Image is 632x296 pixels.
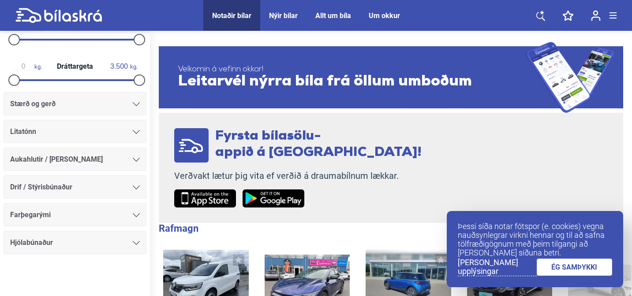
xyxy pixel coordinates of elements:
[458,222,612,257] p: Þessi síða notar fótspor (e. cookies) vegna nauðsynlegrar virkni hennar og til að safna tölfræðig...
[159,223,198,234] b: Rafmagn
[12,63,42,70] span: kg.
[10,126,36,138] span: Litatónn
[159,42,623,113] a: Velkomin á vefinn okkar!Leitarvél nýrra bíla frá öllum umboðum
[10,237,53,249] span: Hjólabúnaður
[178,65,526,74] span: Velkomin á vefinn okkar!
[537,259,613,276] a: ÉG SAMÞYKKI
[174,170,422,181] p: Verðvakt lætur þig vita ef verðið á draumabílnum lækkar.
[10,98,56,110] span: Stærð og gerð
[315,11,351,20] a: Allt um bíla
[212,11,251,20] a: Notaðir bílar
[108,63,138,70] span: kg.
[55,63,95,70] span: Dráttargeta
[178,74,526,90] span: Leitarvél nýrra bíla frá öllum umboðum
[10,153,103,166] span: Aukahlutir / [PERSON_NAME]
[10,209,51,221] span: Farþegarými
[369,11,400,20] a: Um okkur
[591,10,601,21] img: user-login.svg
[10,181,72,193] span: Drif / Stýrisbúnaður
[458,258,537,276] a: [PERSON_NAME] upplýsingar
[269,11,298,20] a: Nýir bílar
[215,129,422,159] span: Fyrsta bílasölu- appið á [GEOGRAPHIC_DATA]!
